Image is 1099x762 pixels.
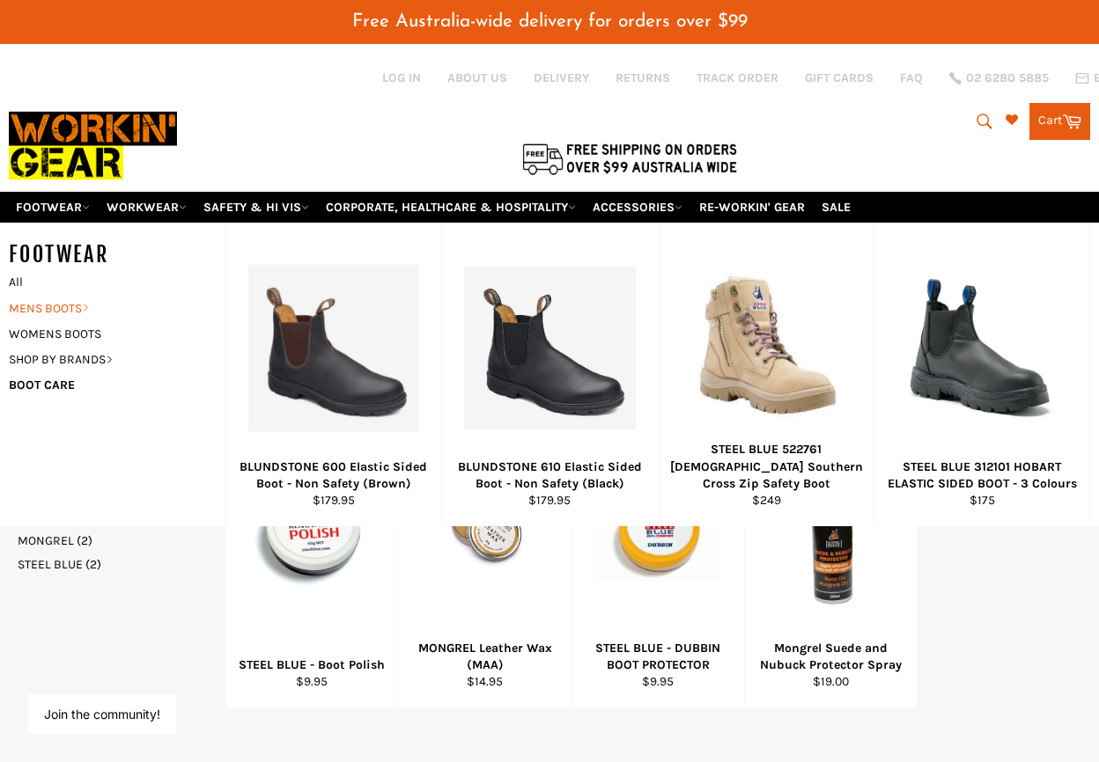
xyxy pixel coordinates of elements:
a: RE-WORKIN' GEAR [692,192,812,223]
img: BLUNDSTONE 610 Elastic Sided Boot - Non Safety - Workin Gear [464,267,636,430]
a: SAFETY & HI VIS [196,192,316,223]
div: STEEL BLUE 312101 HOBART ELASTIC SIDED BOOT - 3 Colours [886,458,1079,493]
div: BLUNDSTONE 600 Elastic Sided Boot - Non Safety (Brown) [237,458,431,493]
a: FAQ [900,70,923,86]
img: STEEL BLUE 522761 Ladies Southern Cross Zip Safety Boot - Workin Gear [681,263,852,435]
a: Cart [1029,103,1090,140]
a: STEEL BLUE - Boot PolishSTEEL BLUE - Boot Polish$9.95 [225,404,398,708]
a: SALE [815,192,858,223]
div: Mongrel Suede and Nubuck Protector Spray [756,640,906,674]
a: STEEL BLUE [18,556,217,573]
a: STEEL BLUE 522761 Ladies Southern Cross Zip Safety Boot - Workin Gear STEEL BLUE 522761 [DEMOGRAP... [658,223,874,526]
a: TRACK ORDER [697,70,778,86]
div: $175 [886,492,1079,509]
button: Join the community! [44,707,160,722]
a: FOOTWEAR [9,192,97,223]
img: STEEL BLUE 312101 HOBART ELASTIC SIDED BOOT - Workin' Gear [896,273,1067,425]
span: STEEL BLUE [18,557,83,572]
div: BLUNDSTONE 610 Elastic Sided Boot - Non Safety (Black) [454,458,647,493]
div: $179.95 [454,492,647,509]
a: STEEL BLUE - DUBBIN BOOT PROTECTORSTEEL BLUE - DUBBIN BOOT PROTECTOR$9.95 [572,404,744,708]
span: (2) [77,533,92,548]
div: $179.95 [237,492,431,509]
h5: FOOTWEAR [9,240,225,269]
a: STEEL BLUE 312101 HOBART ELASTIC SIDED BOOT - Workin' Gear STEEL BLUE 312101 HOBART ELASTIC SIDED... [874,223,1090,526]
div: STEEL BLUE - DUBBIN BOOT PROTECTOR [583,640,733,674]
div: STEEL BLUE 522761 [DEMOGRAPHIC_DATA] Southern Cross Zip Safety Boot [669,441,863,492]
a: MONGREL Leather Wax (MAA)MONGREL Leather Wax (MAA)$14.95 [398,404,571,708]
a: BLUNDSTONE 610 Elastic Sided Boot - Non Safety - Workin Gear BLUNDSTONE 610 Elastic Sided Boot - ... [441,223,658,526]
a: GIFT CARDS [805,70,874,86]
span: (2) [85,557,101,572]
a: ACCESSORIES [586,192,690,223]
div: $249 [669,492,863,509]
a: CORPORATE, HEALTHCARE & HOSPITALITY [319,192,583,223]
span: MONGREL [18,533,74,548]
a: 02 6280 5885 [949,72,1049,84]
a: ABOUT US [447,70,507,86]
a: DELIVERY [534,70,589,86]
img: Workin Gear leaders in Workwear, Safety Boots, PPE, Uniforms. Australia's No.1 in Workwear [9,100,177,191]
a: MONGREL [18,532,217,549]
a: Log in [382,70,421,85]
div: MONGREL Leather Wax (MAA) [410,640,560,674]
span: 02 6280 5885 [966,72,1049,84]
span: Free Australia-wide delivery for orders over $99 [352,12,748,31]
a: RETURNS [616,70,670,86]
a: Mongrel Suede and Nubuck Protector SprayMongrel Suede and Nubuck Protector Spray$19.00 [744,404,917,708]
a: BLUNDSTONE 600 Elastic Sided Boot - Non Safety (Brown) - Workin Gear BLUNDSTONE 600 Elastic Sided... [225,223,442,526]
a: WORKWEAR [100,192,194,223]
div: STEEL BLUE - Boot Polish [237,656,387,673]
img: Flat $9.95 shipping Australia wide [520,140,740,177]
img: BLUNDSTONE 600 Elastic Sided Boot - Non Safety (Brown) - Workin Gear [248,265,420,433]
